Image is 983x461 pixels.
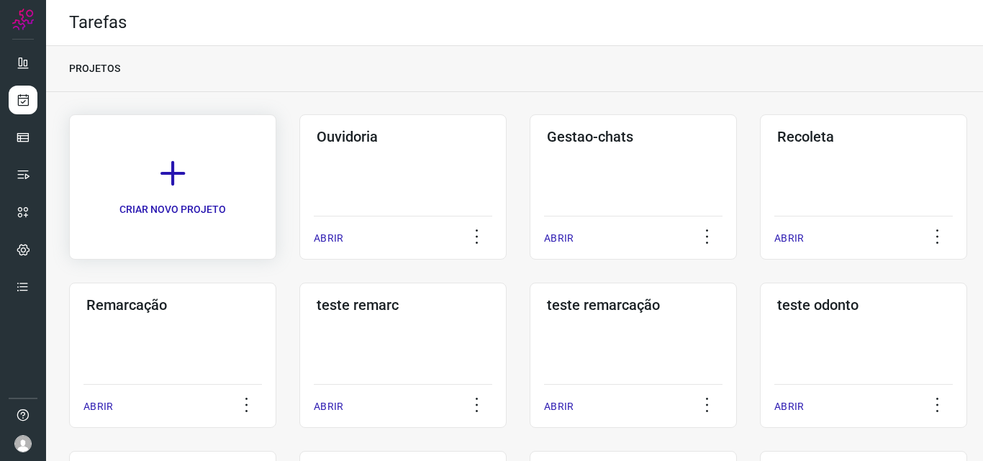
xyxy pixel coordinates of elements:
[544,399,574,414] p: ABRIR
[69,12,127,33] h2: Tarefas
[774,231,804,246] p: ABRIR
[12,9,34,30] img: Logo
[544,231,574,246] p: ABRIR
[547,296,720,314] h3: teste remarcação
[86,296,259,314] h3: Remarcação
[317,296,489,314] h3: teste remarc
[83,399,113,414] p: ABRIR
[69,61,120,76] p: PROJETOS
[317,128,489,145] h3: Ouvidoria
[314,231,343,246] p: ABRIR
[314,399,343,414] p: ABRIR
[547,128,720,145] h3: Gestao-chats
[777,128,950,145] h3: Recoleta
[14,435,32,452] img: avatar-user-boy.jpg
[777,296,950,314] h3: teste odonto
[119,202,226,217] p: CRIAR NOVO PROJETO
[774,399,804,414] p: ABRIR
